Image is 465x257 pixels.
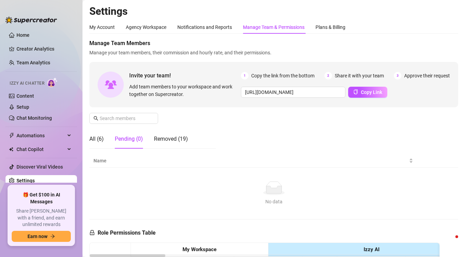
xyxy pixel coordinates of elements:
span: Copy the link from the bottom [251,72,314,79]
h2: Settings [89,5,458,18]
span: 2 [324,72,332,79]
span: Share it with your team [335,72,384,79]
button: Earn nowarrow-right [12,231,71,242]
span: 🎁 Get $100 in AI Messages [12,192,71,205]
span: Invite your team! [129,71,241,80]
span: Copy Link [361,89,382,95]
div: Plans & Billing [315,23,345,31]
span: Manage your team members, their commission and hourly rate, and their permissions. [89,49,458,56]
div: No data [96,198,451,205]
img: Chat Copilot [9,147,13,152]
span: Manage Team Members [89,39,458,47]
span: Chat Copilot [16,144,65,155]
strong: My Workspace [182,246,217,253]
a: Chat Monitoring [16,115,52,121]
a: Settings [16,178,35,183]
input: Search members [100,115,148,122]
span: lock [89,230,95,235]
span: Name [93,157,408,164]
th: Name [89,154,417,168]
img: logo-BBDzfeDw.svg [5,17,57,23]
div: My Account [89,23,115,31]
img: AI Chatter [47,77,58,87]
div: Notifications and Reports [177,23,232,31]
div: Agency Workspace [126,23,166,31]
a: Setup [16,104,29,110]
iframe: Intercom live chat [442,234,458,250]
div: Pending (0) [115,135,143,143]
a: Creator Analytics [16,43,71,54]
a: Discover Viral Videos [16,164,63,170]
div: Manage Team & Permissions [243,23,305,31]
span: thunderbolt [9,133,14,138]
div: All (6) [89,135,104,143]
span: Izzy AI Chatter [10,80,44,87]
span: copy [353,89,358,94]
span: Approve their request [404,72,450,79]
span: Earn now [27,234,47,239]
h5: Role Permissions Table [89,229,156,237]
span: search [93,116,98,121]
span: Automations [16,130,65,141]
span: arrow-right [50,234,55,239]
strong: Izzy AI [364,246,379,253]
a: Team Analytics [16,60,50,65]
button: Copy Link [348,87,387,98]
span: 1 [241,72,248,79]
span: 3 [394,72,401,79]
a: Home [16,32,30,38]
span: Add team members to your workspace and work together on Supercreator. [129,83,238,98]
div: Removed (19) [154,135,188,143]
a: Content [16,93,34,99]
span: Share [PERSON_NAME] with a friend, and earn unlimited rewards [12,208,71,228]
